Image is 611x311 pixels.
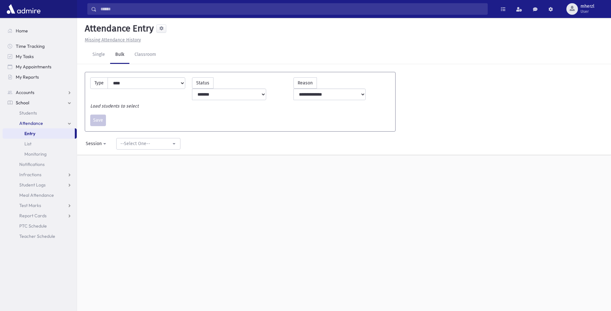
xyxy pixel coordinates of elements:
[19,182,46,188] span: Student Logs
[120,140,171,147] div: --Select One--
[3,190,77,200] a: Meal Attendance
[87,46,110,64] a: Single
[24,141,31,147] span: List
[3,26,77,36] a: Home
[85,37,141,43] u: Missing Attendance History
[19,161,45,167] span: Notifications
[3,180,77,190] a: Student Logs
[16,90,34,95] span: Accounts
[3,87,77,98] a: Accounts
[110,46,129,64] a: Bulk
[3,108,77,118] a: Students
[16,74,39,80] span: My Reports
[3,169,77,180] a: Infractions
[90,115,106,126] button: Save
[24,151,47,157] span: Monitoring
[129,46,161,64] a: Classroom
[3,41,77,51] a: Time Tracking
[3,200,77,211] a: Test Marks
[3,51,77,62] a: My Tasks
[19,213,47,219] span: Report Cards
[3,159,77,169] a: Notifications
[19,120,43,126] span: Attendance
[3,62,77,72] a: My Appointments
[16,43,45,49] span: Time Tracking
[3,221,77,231] a: PTC Schedule
[293,77,317,89] label: Reason
[24,131,35,136] span: Entry
[3,128,75,139] a: Entry
[3,231,77,241] a: Teacher Schedule
[16,64,51,70] span: My Appointments
[192,77,214,89] label: Status
[5,3,42,15] img: AdmirePro
[580,4,594,9] span: mherzl
[116,138,180,150] button: --Select One--
[16,28,28,34] span: Home
[19,172,41,177] span: Infractions
[19,223,47,229] span: PTC Schedule
[16,100,29,106] span: School
[3,118,77,128] a: Attendance
[82,37,141,43] a: Missing Attendance History
[19,203,41,208] span: Test Marks
[97,3,487,15] input: Search
[82,23,154,34] h5: Attendance Entry
[90,77,108,89] label: Type
[19,233,55,239] span: Teacher Schedule
[3,149,77,159] a: Monitoring
[86,140,102,147] div: Session
[87,103,393,109] div: Load students to select
[580,9,594,14] span: User
[82,138,111,150] button: Session
[19,110,37,116] span: Students
[16,54,34,59] span: My Tasks
[3,139,77,149] a: List
[3,72,77,82] a: My Reports
[19,192,54,198] span: Meal Attendance
[3,211,77,221] a: Report Cards
[3,98,77,108] a: School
